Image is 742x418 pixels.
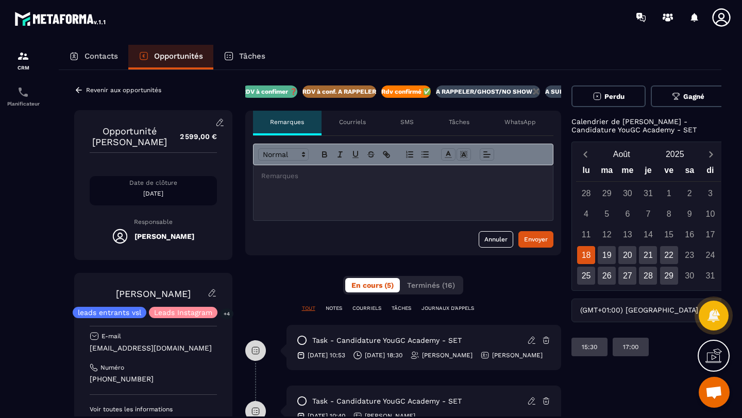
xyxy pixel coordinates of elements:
[648,145,702,163] button: Open years overlay
[308,351,345,359] p: [DATE] 10:53
[597,163,617,181] div: ma
[128,45,213,69] a: Opportunités
[639,246,657,264] div: 21
[518,231,553,248] button: Envoyer
[545,88,583,96] p: A SUIVRE ⏳
[90,126,170,147] p: Opportunité [PERSON_NAME]
[639,267,657,285] div: 28
[681,205,699,223] div: 9
[576,184,721,285] div: Calendar days
[639,225,657,243] div: 14
[598,267,616,285] div: 26
[400,118,414,126] p: SMS
[681,225,699,243] div: 16
[699,377,730,408] a: Ouvrir le chat
[578,305,701,316] span: (GMT+01:00) [GEOGRAPHIC_DATA]
[582,343,597,351] p: 15:30
[576,163,721,285] div: Calendar wrapper
[639,184,657,202] div: 31
[345,278,400,292] button: En cours (5)
[312,336,462,345] p: task - Candidature YouGC Academy - SET
[617,163,638,181] div: me
[213,45,276,69] a: Tâches
[576,147,595,161] button: Previous month
[90,374,217,384] p: [PHONE_NUMBER]
[3,78,44,114] a: schedulerschedulerPlanificateur
[681,267,699,285] div: 30
[576,163,597,181] div: lu
[504,118,536,126] p: WhatsApp
[618,225,636,243] div: 13
[381,88,431,96] p: Rdv confirmé ✅
[270,118,304,126] p: Remarques
[571,117,726,134] p: Calendrier de [PERSON_NAME] - Candidature YouGC Academy - SET
[571,299,726,322] div: Search for option
[639,205,657,223] div: 7
[679,163,700,181] div: sa
[90,189,217,198] p: [DATE]
[90,405,217,413] p: Voir toutes les informations
[577,246,595,264] div: 18
[90,218,217,225] p: Responsable
[78,309,141,316] p: leads entrants vsl
[154,51,203,61] p: Opportunités
[365,351,402,359] p: [DATE] 18:30
[681,246,699,264] div: 23
[239,51,265,61] p: Tâches
[651,85,726,107] button: Gagné
[618,184,636,202] div: 30
[701,246,719,264] div: 24
[407,281,455,289] span: Terminés (16)
[86,86,161,94] p: Revenir aux opportunités
[134,232,194,240] h5: [PERSON_NAME]
[618,205,636,223] div: 6
[595,145,649,163] button: Open months overlay
[401,278,461,292] button: Terminés (16)
[392,305,411,312] p: TÂCHES
[681,184,699,202] div: 2
[302,88,376,96] p: RDV à conf. A RAPPELER
[604,93,625,100] span: Perdu
[116,288,191,299] a: [PERSON_NAME]
[660,267,678,285] div: 29
[524,234,548,245] div: Envoyer
[352,305,381,312] p: COURRIELS
[701,205,719,223] div: 10
[701,184,719,202] div: 3
[3,65,44,71] p: CRM
[618,246,636,264] div: 20
[242,88,297,96] p: RDV à confimer ❓
[571,85,646,107] button: Perdu
[449,118,469,126] p: Tâches
[17,86,29,98] img: scheduler
[170,127,217,147] p: 2 599,00 €
[683,93,704,100] span: Gagné
[660,246,678,264] div: 22
[577,205,595,223] div: 4
[492,351,543,359] p: [PERSON_NAME]
[598,205,616,223] div: 5
[638,163,659,181] div: je
[660,184,678,202] div: 1
[598,225,616,243] div: 12
[577,184,595,202] div: 28
[339,118,366,126] p: Courriels
[302,305,315,312] p: TOUT
[312,396,462,406] p: task - Candidature YouGC Academy - SET
[3,42,44,78] a: formationformationCRM
[618,267,636,285] div: 27
[421,305,474,312] p: JOURNAUX D'APPELS
[326,305,342,312] p: NOTES
[577,225,595,243] div: 11
[577,267,595,285] div: 25
[351,281,394,289] span: En cours (5)
[701,225,719,243] div: 17
[85,51,118,61] p: Contacts
[17,50,29,62] img: formation
[660,225,678,243] div: 15
[59,45,128,69] a: Contacts
[436,88,540,96] p: A RAPPELER/GHOST/NO SHOW✖️
[154,309,212,316] p: Leads Instagram
[220,308,233,319] p: +4
[479,231,513,248] button: Annuler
